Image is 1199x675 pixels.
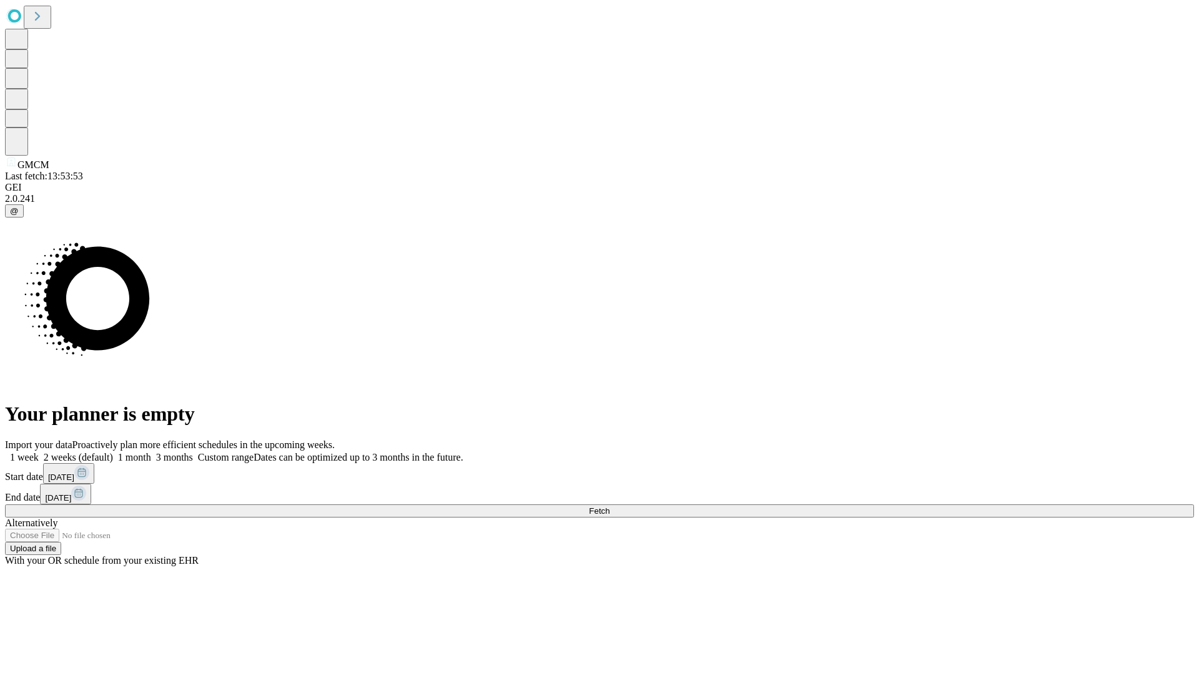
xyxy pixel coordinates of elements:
[5,484,1194,504] div: End date
[5,182,1194,193] div: GEI
[5,555,199,566] span: With your OR schedule from your existing EHR
[5,439,72,450] span: Import your data
[5,517,57,528] span: Alternatively
[10,206,19,216] span: @
[5,171,83,181] span: Last fetch: 13:53:53
[5,204,24,217] button: @
[45,493,71,502] span: [DATE]
[5,193,1194,204] div: 2.0.241
[5,402,1194,426] h1: Your planner is empty
[72,439,335,450] span: Proactively plan more efficient schedules in the upcoming weeks.
[198,452,254,462] span: Custom range
[5,463,1194,484] div: Start date
[44,452,113,462] span: 2 weeks (default)
[118,452,151,462] span: 1 month
[43,463,94,484] button: [DATE]
[5,504,1194,517] button: Fetch
[254,452,463,462] span: Dates can be optimized up to 3 months in the future.
[40,484,91,504] button: [DATE]
[156,452,193,462] span: 3 months
[17,159,49,170] span: GMCM
[589,506,609,516] span: Fetch
[10,452,39,462] span: 1 week
[5,542,61,555] button: Upload a file
[48,472,74,482] span: [DATE]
